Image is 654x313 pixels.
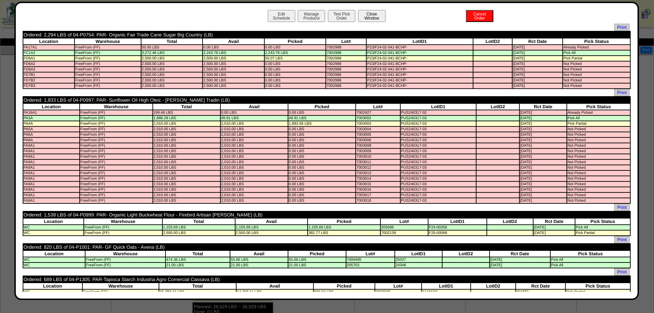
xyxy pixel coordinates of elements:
[265,83,326,88] td: 0.00 LBS
[265,56,326,61] td: 50.07 LBS
[520,165,566,170] td: [DATE]
[23,176,80,181] td: FA9A1
[567,198,630,203] td: Not Picked
[356,104,400,110] th: Lot#
[288,154,355,159] td: 0.00 LBS
[23,149,80,154] td: FA9A1
[520,187,566,192] td: [DATE]
[326,45,366,50] td: 7002988
[221,143,288,148] td: 2,010.00 LBS
[75,56,141,61] td: FreeFrom (FF)
[221,176,288,181] td: 2,010.00 LBS
[23,143,80,148] td: FA9A1
[428,219,486,224] th: LotID1
[23,212,533,218] td: Ordered: 1,538 LBS of 04-P0999: PAR- Organic Light Buckwheat Flour - Firebird Artisan [PERSON_NAM...
[265,38,326,44] th: Picked
[163,219,235,224] th: Total
[326,38,366,44] th: Lot#
[356,182,400,187] td: 7003015
[80,198,152,203] td: FreeFrom (FF)
[520,182,566,187] td: [DATE]
[163,225,235,230] td: 1,155.69 LBS
[80,138,152,143] td: FreeFrom (FF)
[520,198,566,203] td: [DATE]
[23,154,80,159] td: FA9A1
[520,149,566,154] td: [DATE]
[153,116,220,121] td: 1,688.28 LBS
[141,45,203,50] td: 50.00 LBS
[221,182,288,187] td: 2,010.00 LBS
[401,116,476,121] td: PUS240317-03
[221,193,288,198] td: 2,010.00 LBS
[23,251,85,257] th: Location
[466,10,493,22] button: CancelOrder
[288,198,355,203] td: 0.00 LBS
[23,121,80,126] td: PA4A
[23,116,80,121] td: PA3A
[614,204,630,211] span: Print
[221,149,288,154] td: 2,010.00 LBS
[23,67,74,72] td: FD6A3
[513,38,562,44] th: Rct Date
[288,138,355,143] td: 0.00 LBS
[367,38,473,44] th: LotID1
[381,225,428,230] td: 205696
[567,165,630,170] td: Not Picked
[23,193,80,198] td: FA9A1
[221,116,288,121] td: 49.91 LBS
[563,51,630,55] td: Pick All
[23,198,80,203] td: FA9A1
[221,138,288,143] td: 2,010.00 LBS
[428,231,486,235] td: F25-00068
[23,78,74,83] td: FD7B2
[141,83,203,88] td: 2,500.00 LBS
[288,110,355,115] td: 0.00 LBS
[141,72,203,77] td: 2,500.00 LBS
[614,236,630,243] a: Print
[23,171,80,176] td: FA9A1
[221,187,288,192] td: 2,010.00 LBS
[428,225,486,230] td: F24-00358
[221,110,288,115] td: 0.00 LBS
[203,51,264,55] td: 2,243.76 LBS
[487,219,533,224] th: LotID2
[221,121,288,126] td: 2,010.00 LBS
[75,38,141,44] th: Warehouse
[356,127,400,132] td: 7003004
[265,78,326,83] td: 0.00 LBS
[265,62,326,66] td: 0.00 LBS
[153,176,220,181] td: 2,010.00 LBS
[356,176,400,181] td: 7003014
[356,193,400,198] td: 7003017
[520,127,566,132] td: [DATE]
[153,187,220,192] td: 2,010.00 LBS
[356,132,400,137] td: 7003005
[356,154,400,159] td: 7003010
[265,45,326,50] td: 0.00 LBS
[153,165,220,170] td: 2,010.00 LBS
[567,132,630,137] td: Not Picked
[153,154,220,159] td: 2,010.00 LBS
[567,127,630,132] td: Not Picked
[288,104,355,110] th: Picked
[288,127,355,132] td: 0.00 LBS
[288,165,355,170] td: 0.00 LBS
[288,149,355,154] td: 0.00 LBS
[288,176,355,181] td: 0.00 LBS
[80,165,152,170] td: FreeFrom (FF)
[288,251,346,257] th: Picked
[23,83,74,88] td: FD7B3
[153,110,220,115] td: 199.46 LBS
[563,67,630,72] td: Not Picked
[513,78,562,83] td: [DATE]
[356,138,400,143] td: 7003006
[80,176,152,181] td: FreeFrom (FF)
[221,171,288,176] td: 2,010.00 LBS
[346,251,394,257] th: Lot#
[367,62,473,66] td: P23/F24-02-041-BCHP-
[288,193,355,198] td: 0.00 LBS
[356,198,400,203] td: 7003018
[567,187,630,192] td: Not Picked
[513,56,562,61] td: [DATE]
[401,132,476,137] td: PUS240317-03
